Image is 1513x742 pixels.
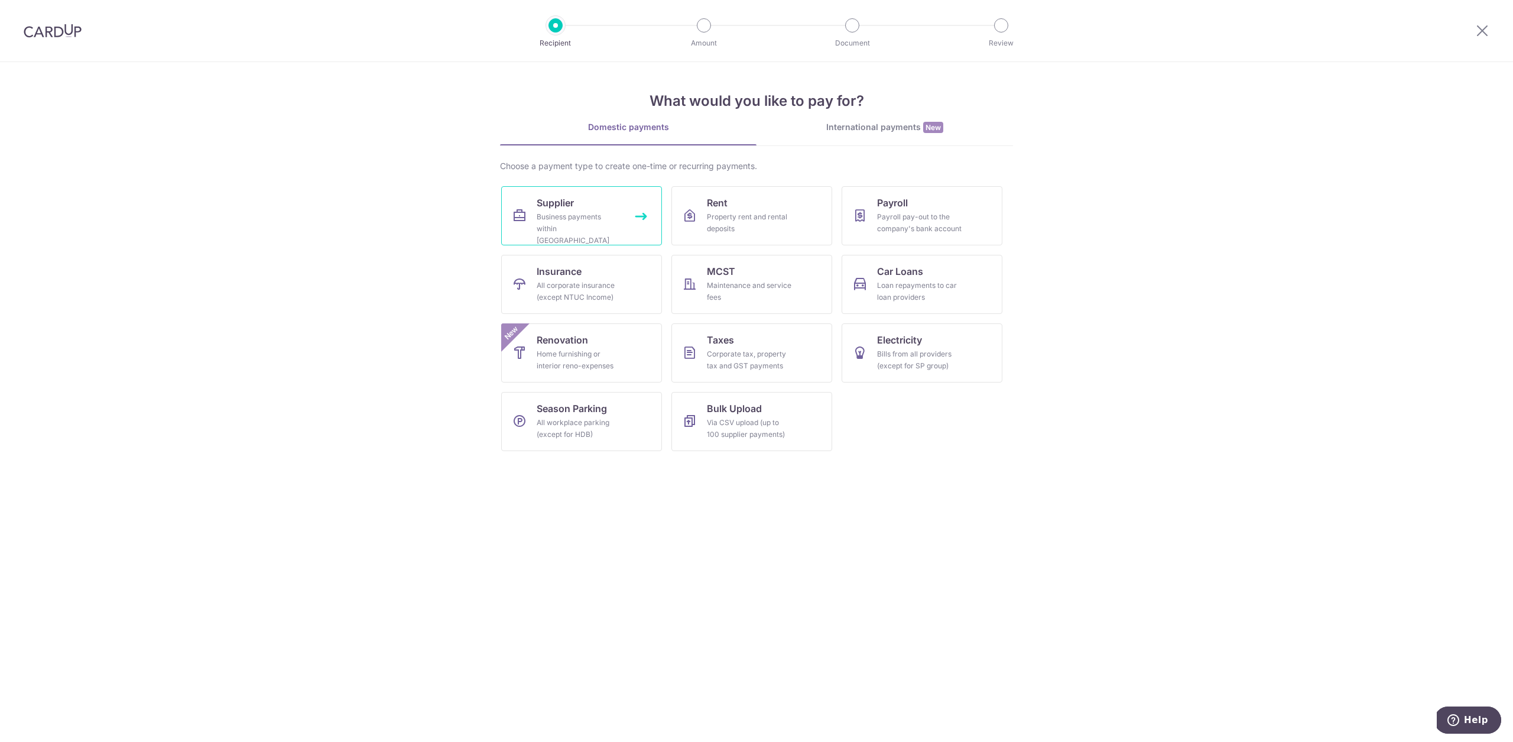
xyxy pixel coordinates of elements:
[671,255,832,314] a: MCSTMaintenance and service fees
[502,323,521,343] span: New
[671,392,832,451] a: Bulk UploadVia CSV upload (up to 100 supplier payments)
[537,333,588,347] span: Renovation
[707,348,792,372] div: Corporate tax, property tax and GST payments
[877,333,922,347] span: Electricity
[537,401,607,416] span: Season Parking
[842,323,1002,383] a: ElectricityBills from all providers (except for SP group)
[877,280,962,303] div: Loan repayments to car loan providers
[537,417,622,440] div: All workplace parking (except for HDB)
[537,348,622,372] div: Home furnishing or interior reno-expenses
[877,211,962,235] div: Payroll pay-out to the company's bank account
[707,401,762,416] span: Bulk Upload
[1437,707,1501,736] iframe: Opens a widget where you can find more information
[707,264,735,278] span: MCST
[500,160,1013,172] div: Choose a payment type to create one-time or recurring payments.
[537,280,622,303] div: All corporate insurance (except NTUC Income)
[501,392,662,451] a: Season ParkingAll workplace parking (except for HDB)
[707,333,734,347] span: Taxes
[501,186,662,245] a: SupplierBusiness payments within [GEOGRAPHIC_DATA]
[756,121,1013,134] div: International payments
[707,280,792,303] div: Maintenance and service fees
[27,8,51,19] span: Help
[24,24,82,38] img: CardUp
[500,90,1013,112] h4: What would you like to pay for?
[501,323,662,383] a: RenovationHome furnishing or interior reno-expensesNew
[671,323,832,383] a: TaxesCorporate tax, property tax and GST payments
[512,37,599,49] p: Recipient
[501,255,662,314] a: InsuranceAll corporate insurance (except NTUC Income)
[707,417,792,440] div: Via CSV upload (up to 100 supplier payments)
[707,211,792,235] div: Property rent and rental deposits
[842,255,1002,314] a: Car LoansLoan repayments to car loan providers
[842,186,1002,245] a: PayrollPayroll pay-out to the company's bank account
[877,264,923,278] span: Car Loans
[923,122,943,133] span: New
[537,211,622,247] div: Business payments within [GEOGRAPHIC_DATA]
[707,196,728,210] span: Rent
[500,121,756,133] div: Domestic payments
[671,186,832,245] a: RentProperty rent and rental deposits
[660,37,748,49] p: Amount
[537,264,582,278] span: Insurance
[957,37,1045,49] p: Review
[809,37,896,49] p: Document
[537,196,574,210] span: Supplier
[877,348,962,372] div: Bills from all providers (except for SP group)
[877,196,908,210] span: Payroll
